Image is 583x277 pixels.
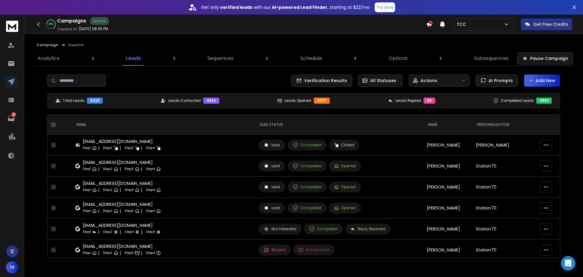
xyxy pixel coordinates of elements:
p: | [98,166,99,172]
p: 14 [11,112,16,117]
td: [PERSON_NAME] [472,135,536,156]
p: | [120,187,121,193]
button: AI Prompts [476,74,518,87]
p: Step 2 [103,229,112,235]
a: Analytics [34,51,63,66]
p: Step 2 [103,187,112,193]
p: Get only with our starting at $22/mo [201,4,370,10]
p: | [98,229,99,235]
div: Clicked [334,143,354,147]
p: Total Leads [63,98,84,103]
p: Step 3 [124,250,134,256]
div: Lead [264,184,280,190]
span: Verification Results [302,78,347,84]
p: | [141,229,142,235]
div: [EMAIL_ADDRESS][DOMAIN_NAME] [83,180,161,186]
p: [DATE] 08:35 PM [79,26,108,31]
p: | [141,208,142,214]
td: Station70 [472,156,536,177]
p: | [120,166,121,172]
a: Schedule [297,51,326,66]
p: All Statuses [370,78,396,84]
p: Step 4 [146,208,155,214]
p: Step 1 [83,250,91,256]
strong: verified leads [220,4,252,10]
p: Step 4 [146,145,155,151]
button: M [6,261,18,273]
p: Step 1 [83,208,91,214]
p: | [120,250,121,256]
p: Options [389,55,407,62]
p: | [98,208,99,214]
p: Step 4 [146,187,155,193]
div: [EMAIL_ADDRESS][DOMAIN_NAME] [83,201,161,207]
button: Try Now [375,2,395,12]
div: 2837 [314,98,330,104]
td: [PERSON_NAME] [423,156,472,177]
button: Get Free Credits [521,18,572,30]
p: Step 2 [103,166,112,172]
div: Completed [293,184,321,190]
p: TCC [457,21,469,27]
p: Step 3 [124,145,134,151]
p: Step 4 [146,229,155,235]
p: | [141,166,142,172]
a: Leads [122,51,145,66]
div: Opened [334,206,356,210]
button: Pause Campaign [517,52,573,64]
p: Leads Replied [395,98,421,103]
img: logo [6,21,18,32]
p: Step 2 [103,145,112,151]
p: | [120,229,121,235]
p: Try Now [377,4,393,10]
p: Leads Contacted [168,98,201,103]
th: LEAD STATUS [255,115,423,135]
div: Completed [293,163,321,169]
div: [EMAIL_ADDRESS][DOMAIN_NAME] [83,138,161,144]
p: Step 3 [124,229,134,235]
div: Open Intercom Messenger [561,256,575,271]
p: 67 % [49,23,53,26]
div: Not Interested [264,226,296,232]
td: [PERSON_NAME] [423,219,472,240]
p: Step 2 [103,250,112,256]
p: | [98,145,99,151]
td: [PERSON_NAME] [423,135,472,156]
div: Opened [334,164,356,168]
td: [PERSON_NAME] [423,198,472,219]
td: [PERSON_NAME] [423,240,472,261]
p: | [120,208,121,214]
p: Investor [68,43,84,47]
a: 14 [5,112,17,124]
p: Step 1 [83,166,91,172]
p: Step 3 [124,187,134,193]
p: Step 3 [124,166,134,172]
p: Step 2 [103,208,112,214]
p: | [141,187,142,193]
span: AI Prompts [486,78,513,84]
p: | [141,145,142,151]
p: Subsequences [474,55,509,62]
a: Subsequences [470,51,512,66]
button: Add New [524,74,560,87]
p: Step 1 [83,229,91,235]
div: Not Delivered [298,248,329,252]
p: Step 1 [83,145,91,151]
div: Lead [264,163,280,169]
p: Leads Opened [285,98,311,103]
div: Blocked [264,247,286,253]
div: Active [90,17,109,25]
td: Station70 [472,240,536,261]
div: 3651 [536,98,552,104]
td: Station70 [472,198,536,219]
strong: AI-powered Lead Finder, [272,4,329,10]
div: [EMAIL_ADDRESS][DOMAIN_NAME] [83,243,161,249]
p: Created At: [57,27,78,32]
div: Completed [309,226,338,232]
p: Sequences [207,55,234,62]
td: [PERSON_NAME] [423,177,472,198]
th: NAME [423,115,472,135]
button: Campaign [36,43,59,47]
div: 65 [424,98,435,104]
